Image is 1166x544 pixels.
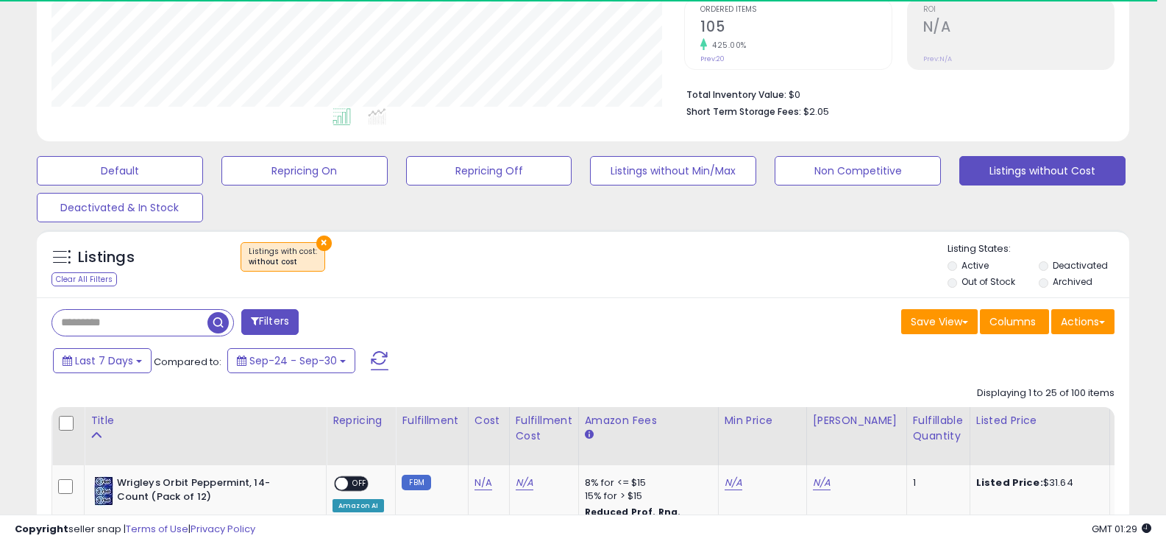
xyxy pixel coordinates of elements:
button: Repricing Off [406,156,572,186]
label: Archived [1053,275,1092,288]
h5: Listings [78,247,135,268]
b: Total Inventory Value: [686,88,786,101]
h2: 105 [700,18,891,38]
b: Wrigleys Orbit Peppermint, 14-Count (Pack of 12) [117,476,296,507]
div: Fulfillable Quantity [913,413,964,444]
b: Listed Price: [976,476,1043,490]
div: seller snap | | [15,523,255,537]
span: OFF [348,478,372,490]
strong: Copyright [15,522,68,536]
button: Listings without Cost [959,156,1126,186]
span: Listings with cost : [249,246,317,268]
small: Amazon Fees. [585,428,594,442]
label: Active [961,259,989,272]
div: Repricing [333,413,389,428]
button: Listings without Min/Max [590,156,756,186]
div: without cost [249,257,317,267]
div: Min Price [725,413,800,428]
button: Repricing On [221,156,388,186]
button: Default [37,156,203,186]
label: Out of Stock [961,275,1015,288]
h2: N/A [923,18,1114,38]
a: N/A [474,476,492,490]
span: Last 7 Days [75,353,133,368]
div: 8% for <= $15 [585,476,707,490]
div: Fulfillment [402,413,461,428]
div: Clear All Filters [51,272,117,286]
label: Deactivated [1053,259,1108,272]
a: N/A [725,476,742,490]
button: Non Competitive [775,156,941,186]
li: $0 [686,85,1103,102]
img: 51eD4H-W7yL._SL40_.jpg [94,476,113,506]
div: Cost [474,413,503,428]
a: N/A [813,476,831,490]
div: Title [90,413,320,428]
div: [PERSON_NAME] [813,413,900,428]
button: Deactivated & In Stock [37,193,203,222]
small: FBM [402,475,430,490]
p: Listing States: [948,242,1129,256]
span: Sep-24 - Sep-30 [249,353,337,368]
span: Compared to: [154,355,221,369]
button: Filters [241,309,299,335]
span: 2025-10-8 01:29 GMT [1092,522,1151,536]
button: × [316,236,332,251]
div: Fulfillment Cost [516,413,572,444]
a: Privacy Policy [191,522,255,536]
button: Save View [901,309,978,334]
span: Ordered Items [700,6,891,14]
div: 1 [913,476,959,490]
div: 15% for > $15 [585,490,707,503]
span: ROI [923,6,1114,14]
div: Listed Price [976,413,1103,428]
button: Actions [1051,309,1115,334]
button: Last 7 Days [53,348,152,373]
a: Terms of Use [126,522,188,536]
small: Prev: 20 [700,54,725,63]
div: Displaying 1 to 25 of 100 items [977,386,1115,400]
button: Sep-24 - Sep-30 [227,348,355,373]
a: N/A [516,476,533,490]
button: Columns [980,309,1049,334]
span: Columns [989,314,1036,329]
small: 425.00% [707,40,747,51]
div: Amazon AI [333,499,384,512]
b: Short Term Storage Fees: [686,105,801,118]
span: $2.05 [803,105,829,119]
small: Prev: N/A [923,54,952,63]
div: Amazon Fees [585,413,712,428]
div: $31.64 [976,476,1098,490]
